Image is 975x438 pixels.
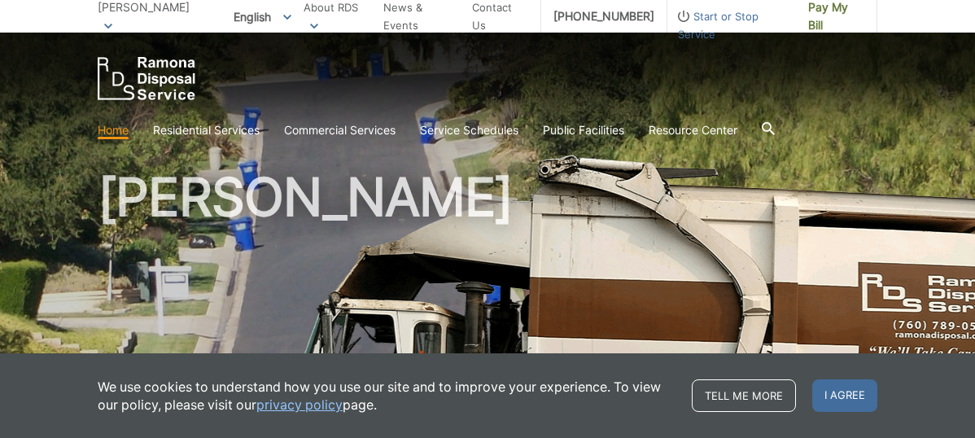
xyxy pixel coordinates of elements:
[221,3,304,30] span: English
[420,121,518,139] a: Service Schedules
[98,57,195,100] a: EDCD logo. Return to the homepage.
[649,121,737,139] a: Resource Center
[98,378,676,414] p: We use cookies to understand how you use our site and to improve your experience. To view our pol...
[692,379,796,412] a: Tell me more
[256,396,343,414] a: privacy policy
[98,121,129,139] a: Home
[284,121,396,139] a: Commercial Services
[812,379,877,412] span: I agree
[543,121,624,139] a: Public Facilities
[153,121,260,139] a: Residential Services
